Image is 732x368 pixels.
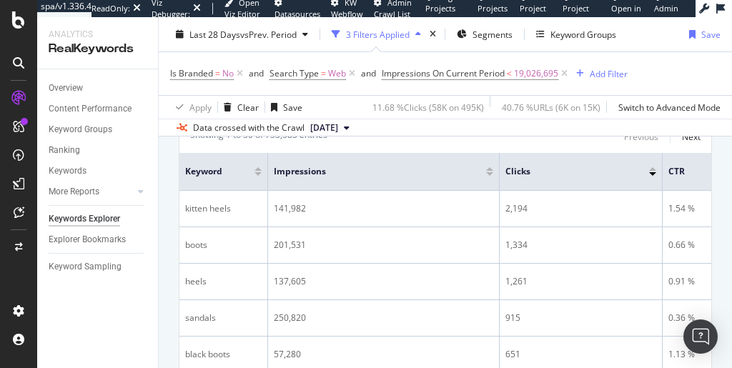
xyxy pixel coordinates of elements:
button: Save [265,96,302,119]
div: Keyword Groups [49,122,112,137]
span: vs Prev. Period [240,28,297,40]
div: 40.76 % URLs ( 6K on 15K ) [502,101,600,113]
div: heels [185,275,262,288]
span: Is Branded [170,67,213,79]
div: 250,820 [274,312,493,324]
div: Keywords Explorer [49,212,120,227]
div: Save [701,28,721,40]
span: Keyword [185,165,233,178]
div: times [427,27,439,41]
div: Keyword Groups [550,28,616,40]
div: Ranking [49,143,80,158]
button: Last 28 DaysvsPrev. Period [170,23,314,46]
div: kitten heels [185,202,262,215]
button: Switch to Advanced Mode [613,96,721,119]
button: Next [682,129,701,146]
span: Open in dev [611,3,641,25]
div: Keyword Sampling [49,259,122,274]
button: [DATE] [305,119,355,136]
button: Save [683,23,721,46]
button: and [361,66,376,80]
button: Apply [170,96,212,119]
a: Keyword Sampling [49,259,148,274]
div: RealKeywords [49,41,147,57]
span: Admin Page [654,3,678,25]
div: 141,982 [274,202,493,215]
span: No [222,64,234,84]
button: Segments [451,23,518,46]
div: 3 Filters Applied [346,28,410,40]
div: Previous [624,131,658,143]
div: 11.68 % Clicks ( 58K on 495K ) [372,101,484,113]
div: 137,605 [274,275,493,288]
div: Next [682,131,701,143]
span: 2025 Aug. 3rd [310,121,338,134]
div: Overview [49,81,83,96]
span: Impressions On Current Period [382,67,505,79]
div: Explorer Bookmarks [49,232,126,247]
div: Showing 1 to 50 of 753,583 entries [190,129,327,146]
span: Web [328,64,346,84]
div: 1,261 [505,275,656,288]
div: 1,334 [505,239,656,252]
div: Open Intercom Messenger [683,319,718,354]
div: Keywords [49,164,86,179]
button: Clear [218,96,259,119]
span: 19,026,695 [514,64,558,84]
span: Impressions [274,165,465,178]
a: Explorer Bookmarks [49,232,148,247]
div: 201,531 [274,239,493,252]
div: Analytics [49,29,147,41]
span: Last 28 Days [189,28,240,40]
button: Previous [624,129,658,146]
div: ReadOnly: [91,3,130,14]
span: = [321,67,326,79]
span: Search Type [269,67,319,79]
div: black boots [185,348,262,361]
div: Content Performance [49,101,132,116]
span: Datasources [274,9,320,19]
div: 57,280 [274,348,493,361]
button: Add Filter [570,65,628,82]
div: 2,194 [505,202,656,215]
a: Overview [49,81,148,96]
a: Ranking [49,143,148,158]
div: and [361,67,376,79]
div: boots [185,239,262,252]
span: Clicks [505,165,628,178]
span: < [507,67,512,79]
a: Content Performance [49,101,148,116]
a: Keywords Explorer [49,212,148,227]
div: Data crossed with the Crawl [193,121,305,134]
span: Segments [473,28,513,40]
a: Keywords [49,164,148,179]
div: 915 [505,312,656,324]
span: Project Page [520,3,546,25]
a: Keyword Groups [49,122,148,137]
button: Keyword Groups [530,23,622,46]
button: and [249,66,264,80]
div: Switch to Advanced Mode [618,101,721,113]
span: Project Settings [563,3,592,25]
a: More Reports [49,184,134,199]
div: and [249,67,264,79]
div: 651 [505,348,656,361]
button: 3 Filters Applied [326,23,427,46]
div: Add Filter [590,67,628,79]
div: More Reports [49,184,99,199]
div: Save [283,101,302,113]
span: Projects List [478,3,508,25]
div: Clear [237,101,259,113]
div: sandals [185,312,262,324]
span: = [215,67,220,79]
div: Apply [189,101,212,113]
